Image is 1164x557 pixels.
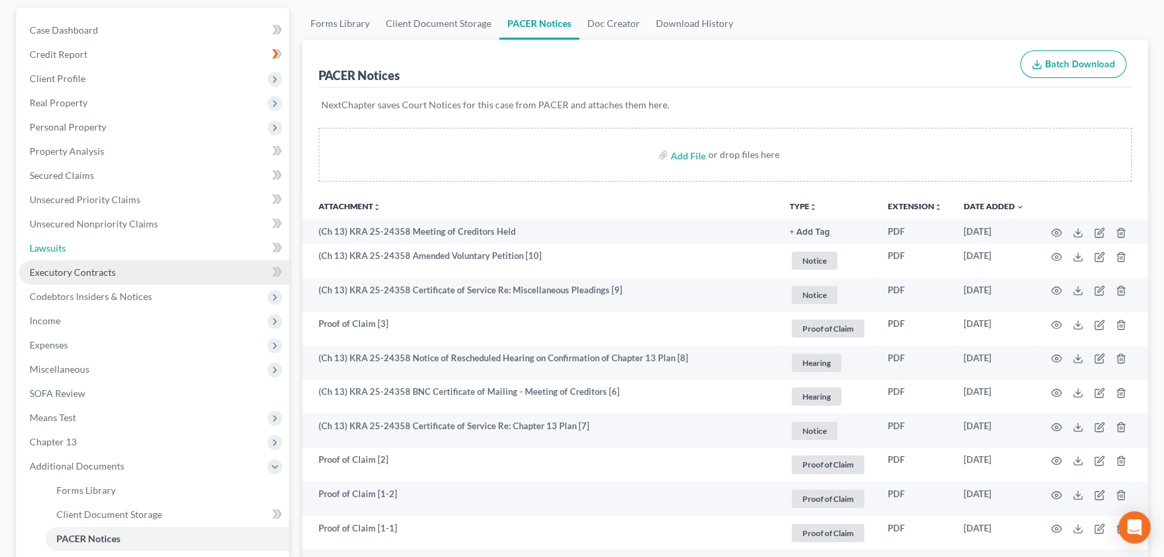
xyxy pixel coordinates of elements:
[877,482,953,516] td: PDF
[792,490,864,508] span: Proof of Claim
[888,201,942,211] a: Extensionunfold_more
[790,352,866,374] a: Hearing
[792,252,837,270] span: Notice
[19,212,289,236] a: Unsecured Nonpriority Claims
[877,516,953,550] td: PDF
[302,312,779,346] td: Proof of Claim [3]
[56,533,120,544] span: PACER Notices
[302,448,779,482] td: Proof of Claim [2]
[964,201,1024,211] a: Date Added expand_more
[790,453,866,476] a: Proof of Claim
[1020,50,1126,79] button: Batch Download
[19,18,289,42] a: Case Dashboard
[373,203,381,211] i: unfold_more
[30,242,66,254] span: Lawsuits
[792,387,841,406] span: Hearing
[953,482,1035,516] td: [DATE]
[790,318,866,340] a: Proof of Claim
[953,448,1035,482] td: [DATE]
[319,67,400,83] div: PACER Notices
[953,380,1035,414] td: [DATE]
[877,312,953,346] td: PDF
[19,260,289,285] a: Executory Contracts
[46,478,289,503] a: Forms Library
[378,7,499,40] a: Client Document Storage
[953,219,1035,244] td: [DATE]
[19,42,289,67] a: Credit Report
[19,236,289,260] a: Lawsuits
[46,527,289,551] a: PACER Notices
[953,516,1035,550] td: [DATE]
[30,170,94,181] span: Secured Claims
[953,312,1035,346] td: [DATE]
[19,163,289,188] a: Secured Claims
[648,7,741,40] a: Download History
[877,414,953,448] td: PDF
[56,509,162,520] span: Client Document Storage
[30,48,87,60] span: Credit Report
[792,422,837,440] span: Notice
[302,278,779,312] td: (Ch 13) KRA 25-24358 Certificate of Service Re: Miscellaneous Pleadings [9]
[30,315,60,326] span: Income
[30,194,140,205] span: Unsecured Priority Claims
[790,420,866,442] a: Notice
[30,97,87,108] span: Real Property
[1118,511,1151,544] div: Open Intercom Messenger
[19,188,289,212] a: Unsecured Priority Claims
[877,448,953,482] td: PDF
[953,244,1035,278] td: [DATE]
[30,387,85,399] span: SOFA Review
[30,218,158,229] span: Unsecured Nonpriority Claims
[19,139,289,163] a: Property Analysis
[30,436,77,447] span: Chapter 13
[790,202,817,211] button: TYPEunfold_more
[46,503,289,527] a: Client Document Storage
[792,455,864,474] span: Proof of Claim
[30,339,68,350] span: Expenses
[877,244,953,278] td: PDF
[792,524,864,542] span: Proof of Claim
[30,291,152,302] span: Codebtors Insiders & Notices
[790,488,866,510] a: Proof of Claim
[934,203,942,211] i: unfold_more
[302,482,779,516] td: Proof of Claim [1-2]
[302,380,779,414] td: (Ch 13) KRA 25-24358 BNC Certificate of Mailing - Meeting of Creditors [6]
[1045,59,1115,70] span: Batch Download
[499,7,579,40] a: PACER Notices
[877,219,953,244] td: PDF
[30,73,85,84] span: Client Profile
[302,219,779,244] td: (Ch 13) KRA 25-24358 Meeting of Creditors Held
[30,266,116,278] span: Executory Contracts
[1016,203,1024,211] i: expand_more
[792,354,841,372] span: Hearing
[790,225,866,238] a: + Add Tag
[302,7,378,40] a: Forms Library
[302,516,779,550] td: Proof of Claim [1-1]
[302,346,779,380] td: (Ch 13) KRA 25-24358 Notice of Rescheduled Hearing on Confirmation of Chapter 13 Plan [8]
[953,278,1035,312] td: [DATE]
[30,24,98,36] span: Case Dashboard
[790,385,866,408] a: Hearing
[30,145,104,157] span: Property Analysis
[790,250,866,272] a: Notice
[953,414,1035,448] td: [DATE]
[319,201,381,211] a: Attachmentunfold_more
[790,522,866,544] a: Proof of Claim
[708,148,780,161] div: or drop files here
[302,414,779,448] td: (Ch 13) KRA 25-24358 Certificate of Service Re: Chapter 13 Plan [7]
[790,228,830,237] button: + Add Tag
[30,460,124,472] span: Additional Documents
[56,484,116,496] span: Forms Library
[30,363,89,375] span: Miscellaneous
[790,284,866,306] a: Notice
[30,412,76,423] span: Means Test
[579,7,648,40] a: Doc Creator
[877,346,953,380] td: PDF
[19,381,289,406] a: SOFA Review
[30,121,106,133] span: Personal Property
[877,380,953,414] td: PDF
[792,320,864,338] span: Proof of Claim
[953,346,1035,380] td: [DATE]
[809,203,817,211] i: unfold_more
[321,98,1129,112] p: NextChapter saves Court Notices for this case from PACER and attaches them here.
